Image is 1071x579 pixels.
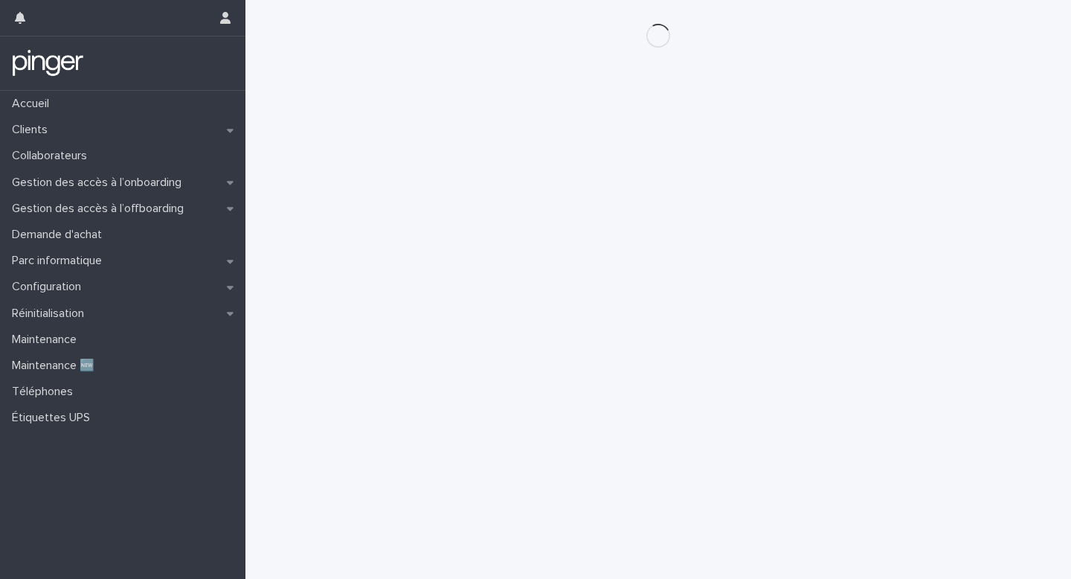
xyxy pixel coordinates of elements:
p: Accueil [6,97,61,111]
p: Maintenance 🆕 [6,359,106,373]
p: Configuration [6,280,93,294]
p: Clients [6,123,59,137]
p: Gestion des accès à l’onboarding [6,176,193,190]
p: Collaborateurs [6,149,99,163]
p: Téléphones [6,385,85,399]
p: Maintenance [6,333,89,347]
p: Gestion des accès à l’offboarding [6,202,196,216]
p: Parc informatique [6,254,114,268]
p: Étiquettes UPS [6,411,102,425]
img: mTgBEunGTSyRkCgitkcU [12,48,84,78]
p: Demande d'achat [6,228,114,242]
p: Réinitialisation [6,307,96,321]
